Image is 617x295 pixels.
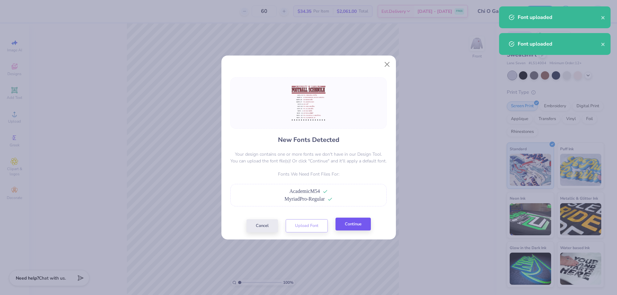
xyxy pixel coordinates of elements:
button: close [601,13,605,21]
p: Your design contains one or more fonts we don't have in our Design Tool. You can upload the font ... [230,151,387,164]
button: close [601,40,605,48]
div: Font uploaded [518,13,601,21]
span: AcademicM54 [289,188,320,194]
span: MyriadPro-Regular [284,196,325,202]
button: Continue [335,218,371,231]
p: Fonts We Need Font Files For: [230,171,387,178]
button: Cancel [246,219,278,232]
button: Close [381,58,393,71]
h4: New Fonts Detected [278,135,339,144]
div: Font uploaded [518,40,601,48]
